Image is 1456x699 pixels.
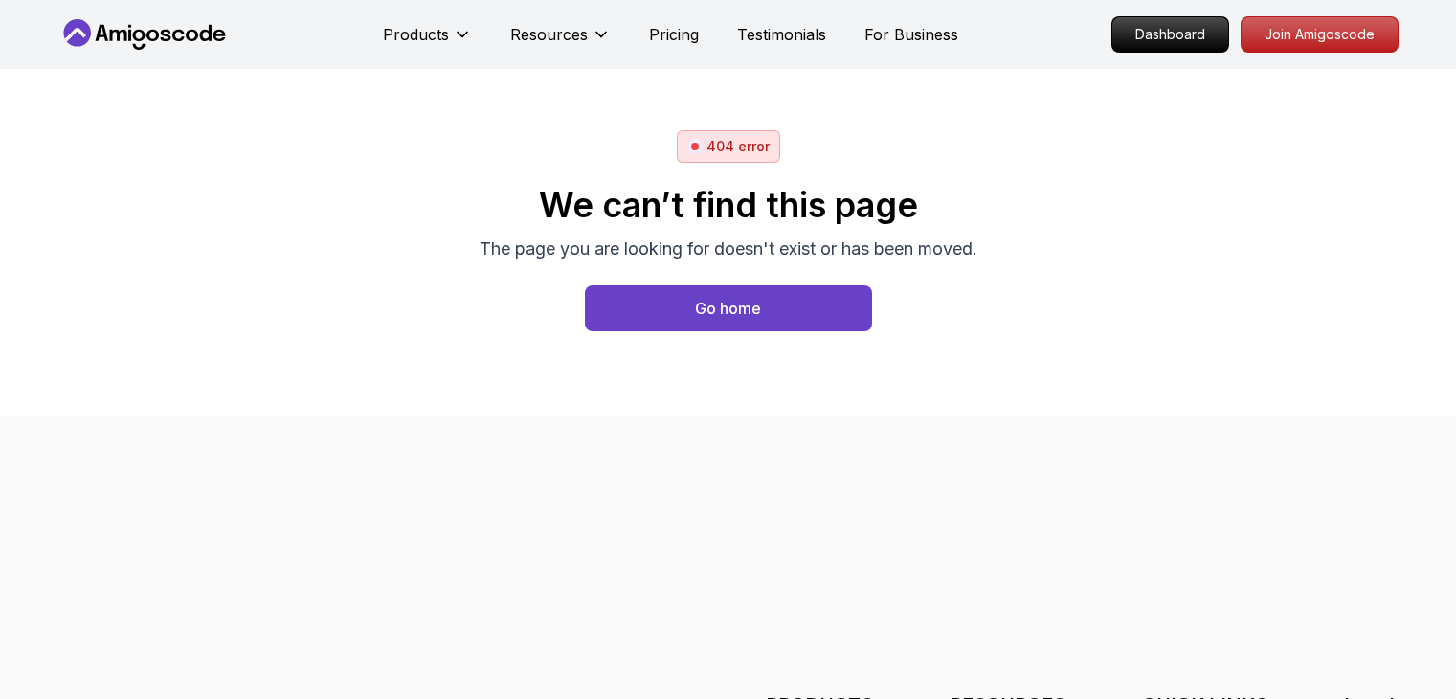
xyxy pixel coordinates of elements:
[1241,16,1399,53] a: Join Amigoscode
[383,23,472,61] button: Products
[585,285,872,331] a: Home page
[1111,16,1229,53] a: Dashboard
[510,23,611,61] button: Resources
[737,23,826,46] a: Testimonials
[649,23,699,46] a: Pricing
[1112,17,1228,52] p: Dashboard
[695,297,761,320] div: Go home
[1242,17,1398,52] p: Join Amigoscode
[383,23,449,46] p: Products
[585,285,872,331] button: Go home
[480,236,977,262] p: The page you are looking for doesn't exist or has been moved.
[510,23,588,46] p: Resources
[480,186,977,224] h2: We can’t find this page
[706,137,770,156] p: 404 error
[864,23,958,46] a: For Business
